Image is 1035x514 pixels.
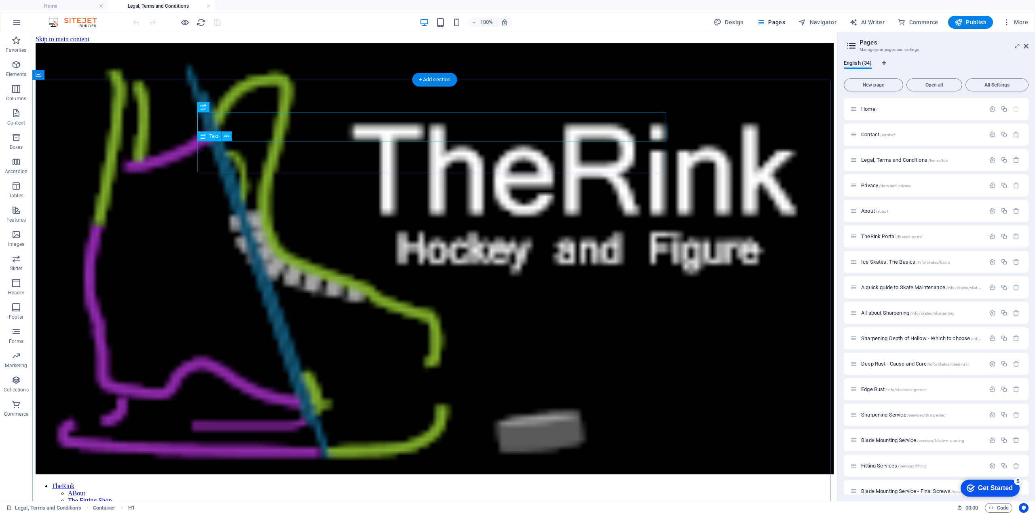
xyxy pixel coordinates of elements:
[468,17,496,27] button: 100%
[8,241,25,247] p: Images
[714,18,744,26] span: Design
[861,157,948,163] span: Click to open page
[969,82,1025,87] span: All Settings
[847,82,900,87] span: New page
[46,17,107,27] img: Editor Logo
[989,360,996,367] div: Settings
[1013,157,1020,163] div: Remove
[1013,131,1020,138] div: Remove
[9,192,23,199] p: Tables
[917,438,964,443] span: /services/blade-mounting
[859,412,985,417] div: Sharpening Service/services/sharpening
[907,413,946,417] span: /services/sharpening
[1001,106,1008,112] div: Duplicate
[1013,386,1020,393] div: Remove
[910,311,955,315] span: /info/skates/sharpening
[859,285,985,290] div: A quick guide to Skate Maintenance/info/skates/skate-maintenance
[1013,106,1020,112] div: The startpage cannot be deleted
[957,503,978,513] h6: Session time
[861,361,969,367] span: Click to open page
[859,489,985,494] div: Blade Mounting Service - Final Screws/services/final-screws
[946,286,1004,290] span: /info/skates/skate-maintenance
[859,157,985,163] div: Legal, Terms and Conditions/terms/tos
[906,78,962,91] button: Open all
[896,235,922,239] span: /therink-portal
[7,120,25,126] p: Content
[861,131,896,137] span: Click to open page
[849,18,885,26] span: AI Writer
[1013,462,1020,469] div: Remove
[999,16,1031,29] button: More
[798,18,836,26] span: Navigator
[861,310,955,316] span: Click to open page
[795,16,840,29] button: Navigator
[894,16,942,29] button: Commerce
[861,233,922,239] span: Click to open page
[1001,309,1008,316] div: Duplicate
[128,503,135,513] span: Click to select. Double-click to edit
[9,338,23,345] p: Forms
[898,18,938,26] span: Commerce
[989,411,996,418] div: Settings
[965,78,1029,91] button: All Settings
[846,16,888,29] button: AI Writer
[989,462,996,469] div: Settings
[10,265,23,272] p: Slider
[1001,233,1008,240] div: Duplicate
[859,361,985,366] div: Deep Rust - Cause and Cure/info/skates/deep-rust
[861,106,878,112] span: Click to open page
[196,17,206,27] button: reload
[989,437,996,444] div: Settings
[8,290,24,296] p: Header
[860,39,1029,46] h2: Pages
[859,336,985,341] div: Sharpening Depth of Hollow - Which to choose/info/skates/what-depth-should-i-use
[860,46,1012,53] h3: Manage your pages and settings
[1001,335,1008,342] div: Duplicate
[1001,360,1008,367] div: Duplicate
[1001,207,1008,214] div: Duplicate
[989,233,996,240] div: Settings
[754,16,788,29] button: Pages
[859,259,985,264] div: Ice Skates: The Basics/info/skates/basic
[861,208,888,214] span: Click to open page
[844,60,1029,75] div: Language Tabs
[710,16,747,29] button: Design
[859,234,985,239] div: TheRink Portal/therink-portal
[861,437,964,443] span: Click to open page
[859,310,985,315] div: All about Sharpening/info/skates/sharpening
[989,258,996,265] div: Settings
[859,183,985,188] div: Privacy/data-and-privacy
[989,207,996,214] div: Settings
[1019,503,1029,513] button: Usercentrics
[844,58,872,70] span: English (34)
[1013,284,1020,291] div: Remove
[6,4,65,21] div: Get Started 5 items remaining, 0% complete
[480,17,493,27] h6: 100%
[1001,437,1008,444] div: Duplicate
[1013,335,1020,342] div: Remove
[6,95,26,102] p: Columns
[880,133,896,137] span: /contact
[93,503,116,513] span: Click to select. Double-click to edit
[5,362,27,369] p: Marketing
[1013,258,1020,265] div: Remove
[955,18,986,26] span: Publish
[989,106,996,112] div: Settings
[879,184,911,188] span: /data-and-privacy
[1001,258,1008,265] div: Duplicate
[876,107,878,112] span: /
[861,284,1004,290] span: Click to open page
[985,503,1012,513] button: Code
[861,182,911,188] span: Click to open page
[180,17,190,27] button: Click here to leave preview mode and continue editing
[10,144,23,150] p: Boxes
[108,2,215,11] h4: Legal, Terms and Conditions
[93,503,135,513] nav: breadcrumb
[965,503,978,513] span: 00 00
[1001,131,1008,138] div: Duplicate
[1001,182,1008,189] div: Duplicate
[3,3,57,10] a: Skip to main content
[5,168,27,175] p: Accordion
[951,489,991,494] span: /services/final-screws
[859,106,985,112] div: Home/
